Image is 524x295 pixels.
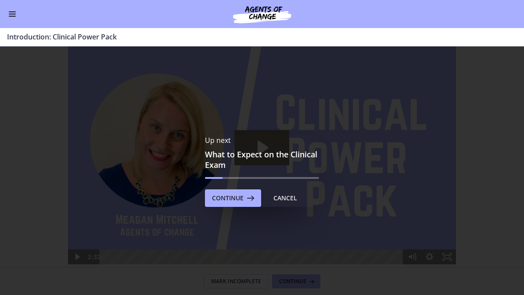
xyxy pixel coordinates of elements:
[273,193,297,203] div: Cancel
[205,135,319,146] p: Up next
[234,84,289,119] button: Play Video: ccjpm3o3smo6dbcigdr0.mp4
[7,32,506,42] h3: Introduction: Clinical Power Pack
[438,203,456,218] button: Fullscreen
[7,9,18,19] button: Enable menu
[205,149,319,170] h3: What to Expect on the Clinical Exam
[403,203,421,218] button: Mute
[68,203,86,218] button: Play Video
[205,189,261,207] button: Continue
[266,189,304,207] button: Cancel
[212,193,244,203] span: Continue
[209,4,315,25] img: Agents of Change
[421,203,438,218] button: Show settings menu
[205,177,223,179] div: Content complete progress bar from 0 to 100.
[106,203,399,218] div: Playbar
